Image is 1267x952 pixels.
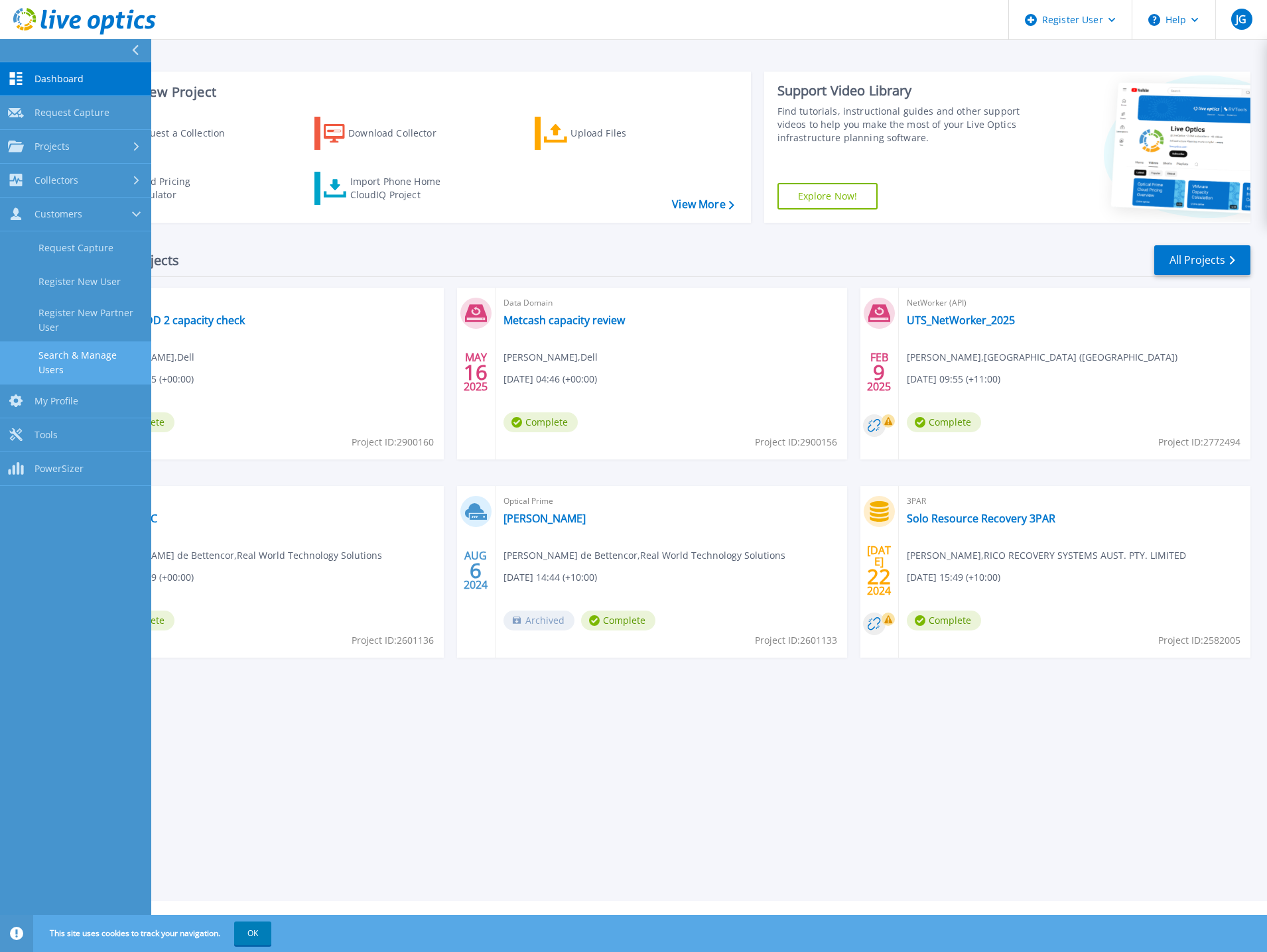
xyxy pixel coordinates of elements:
span: [DATE] 15:49 (+10:00) [907,570,1000,585]
span: 22 [867,571,891,582]
span: [DATE] 09:55 (+11:00) [907,372,1000,387]
span: Dashboard [34,73,84,85]
div: AUG 2024 [463,546,488,595]
span: [PERSON_NAME] , RICO RECOVERY SYSTEMS AUST. PTY. LIMITED [907,548,1186,563]
a: Metcash capacity review [503,314,625,327]
a: Solo Resource Recovery 3PAR [907,512,1055,525]
span: Project ID: 2772494 [1158,435,1240,449]
div: Find tutorials, instructional guides and other support videos to help you make the most of your L... [777,105,1026,145]
span: [PERSON_NAME] de Bettencor , Real World Technology Solutions [503,548,785,563]
span: My Profile [34,395,78,407]
div: Request a Collection [132,120,238,147]
span: [PERSON_NAME] , [GEOGRAPHIC_DATA] ([GEOGRAPHIC_DATA]) [907,350,1177,365]
span: SC [100,494,436,508]
span: Complete [907,412,981,432]
a: Explore Now! [777,183,878,209]
span: PowerSizer [34,463,84,475]
span: JG [1236,14,1246,25]
div: Import Phone Home CloudIQ Project [350,175,454,202]
div: Download Collector [348,120,454,147]
a: Metcash DD 2 capacity check [100,314,245,327]
span: Collectors [34,174,78,186]
span: Tools [34,429,58,441]
div: FEB 2025 [866,348,892,396]
span: Complete [581,611,655,630]
span: Project ID: 2601133 [755,633,837,648]
span: Customers [34,208,82,220]
span: Archived [503,611,574,630]
a: UTS_NetWorker_2025 [907,314,1015,327]
span: Project ID: 2900156 [755,435,837,449]
h3: Start a New Project [94,85,734,99]
span: Complete [503,412,578,432]
div: [DATE] 2024 [866,546,892,595]
a: Upload Files [535,117,683,150]
span: 9 [873,367,885,378]
span: [PERSON_NAME] de Bettencor , Real World Technology Solutions [100,548,382,563]
a: All Projects [1154,245,1250,275]
div: Cloud Pricing Calculator [130,175,236,202]
span: 16 [464,367,488,378]
span: [DATE] 04:46 (+00:00) [503,372,597,387]
span: NetWorker (API) [907,296,1242,310]
span: Complete [907,611,981,630]
span: Projects [34,141,70,152]
span: Project ID: 2900160 [352,435,434,449]
span: Project ID: 2601136 [352,633,434,648]
div: MAY 2025 [463,348,488,396]
a: Download Collector [314,117,462,150]
span: Data Domain [503,296,839,310]
a: View More [672,198,734,211]
span: This site uses cookies to track your navigation. [36,922,271,945]
div: Upload Files [570,120,677,147]
button: OK [234,922,271,945]
div: Support Video Library [777,82,1026,99]
a: Martens SC [100,512,157,525]
a: Request a Collection [94,117,242,150]
span: Data Domain [100,296,436,310]
span: Project ID: 2582005 [1158,633,1240,648]
span: 6 [470,565,482,576]
span: [DATE] 14:44 (+10:00) [503,570,597,585]
span: 3PAR [907,494,1242,508]
span: Optical Prime [503,494,839,508]
a: Cloud Pricing Calculator [94,172,242,205]
a: [PERSON_NAME] [503,512,586,525]
span: [PERSON_NAME] , Dell [503,350,598,365]
span: Request Capture [34,107,109,119]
